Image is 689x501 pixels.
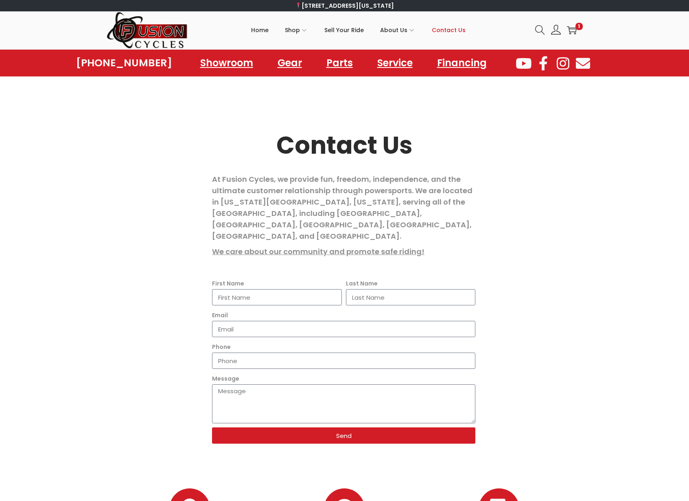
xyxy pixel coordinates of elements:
[346,289,476,305] input: Last Name
[212,309,228,321] label: Email
[212,246,424,257] span: We care about our community and promote safe riding!
[295,2,301,8] img: 📍
[121,133,569,157] h2: Contact Us
[429,54,495,72] a: Financing
[295,2,394,10] a: [STREET_ADDRESS][US_STATE]
[192,54,495,72] nav: Menu
[380,20,407,40] span: About Us
[107,11,188,49] img: Woostify retina logo
[212,353,476,369] input: Only numbers and phone characters (#, -, *, etc) are accepted.
[380,12,416,48] a: About Us
[212,373,239,384] label: Message
[212,321,476,337] input: Email
[212,341,231,353] label: Phone
[212,427,476,444] button: Send
[212,289,342,305] input: First Name
[346,278,378,289] label: Last Name
[432,20,466,40] span: Contact Us
[212,278,244,289] label: First Name
[567,25,577,35] a: 1
[212,174,476,242] p: At Fusion Cycles, we provide fun, freedom, independence, and the ultimate customer relationship t...
[269,54,310,72] a: Gear
[76,57,172,69] a: [PHONE_NUMBER]
[285,20,300,40] span: Shop
[251,12,269,48] a: Home
[251,20,269,40] span: Home
[324,12,364,48] a: Sell Your Ride
[188,12,529,48] nav: Primary navigation
[192,54,261,72] a: Showroom
[369,54,421,72] a: Service
[318,54,361,72] a: Parts
[336,433,352,439] span: Send
[285,12,308,48] a: Shop
[324,20,364,40] span: Sell Your Ride
[432,12,466,48] a: Contact Us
